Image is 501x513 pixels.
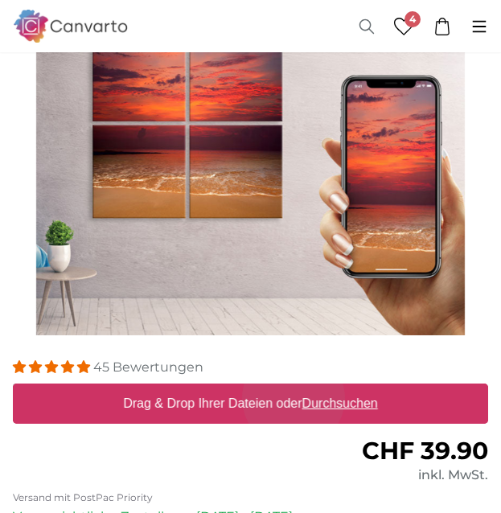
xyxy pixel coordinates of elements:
span: 4 [404,11,421,27]
span: 45 Bewertungen [93,359,203,375]
img: personalised-canvas-print [13,14,488,335]
p: Versand mit PostPac Priority [13,491,488,504]
span: CHF 39.90 [362,436,488,466]
span: 4.93 stars [13,359,93,375]
div: inkl. MwSt. [251,466,489,485]
div: 1 of 1 [13,14,488,335]
img: Canvarto [13,10,129,43]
